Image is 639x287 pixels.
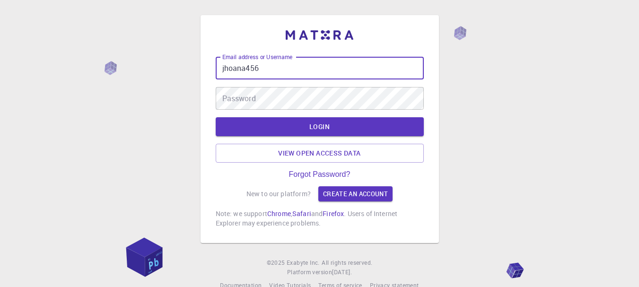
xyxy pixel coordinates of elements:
[332,268,352,277] a: [DATE].
[267,258,287,268] span: © 2025
[246,189,311,199] p: New to our platform?
[287,258,320,268] a: Exabyte Inc.
[216,209,424,228] p: Note: we support , and . Users of Internet Explorer may experience problems.
[267,209,291,218] a: Chrome
[332,268,352,276] span: [DATE] .
[322,258,372,268] span: All rights reserved.
[323,209,344,218] a: Firefox
[216,144,424,163] a: View open access data
[222,53,292,61] label: Email address or Username
[292,209,311,218] a: Safari
[318,186,393,201] a: Create an account
[287,268,332,277] span: Platform version
[289,170,350,179] a: Forgot Password?
[287,259,320,266] span: Exabyte Inc.
[216,117,424,136] button: LOGIN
